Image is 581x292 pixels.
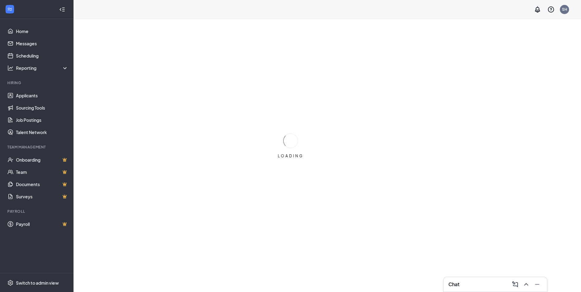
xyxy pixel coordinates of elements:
[532,279,542,289] button: Minimize
[16,37,68,50] a: Messages
[534,6,541,13] svg: Notifications
[547,6,555,13] svg: QuestionInfo
[7,6,13,12] svg: WorkstreamLogo
[16,50,68,62] a: Scheduling
[16,89,68,102] a: Applicants
[510,279,520,289] button: ComposeMessage
[16,154,68,166] a: OnboardingCrown
[562,7,567,12] div: SH
[16,102,68,114] a: Sourcing Tools
[521,279,531,289] button: ChevronUp
[16,190,68,203] a: SurveysCrown
[7,80,67,85] div: Hiring
[16,166,68,178] a: TeamCrown
[275,153,306,159] div: LOADING
[7,209,67,214] div: Payroll
[534,281,541,288] svg: Minimize
[7,280,13,286] svg: Settings
[7,65,13,71] svg: Analysis
[16,178,68,190] a: DocumentsCrown
[16,280,59,286] div: Switch to admin view
[16,218,68,230] a: PayrollCrown
[59,6,65,13] svg: Collapse
[7,144,67,150] div: Team Management
[16,25,68,37] a: Home
[16,126,68,138] a: Talent Network
[16,65,69,71] div: Reporting
[523,281,530,288] svg: ChevronUp
[448,281,459,288] h3: Chat
[16,114,68,126] a: Job Postings
[511,281,519,288] svg: ComposeMessage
